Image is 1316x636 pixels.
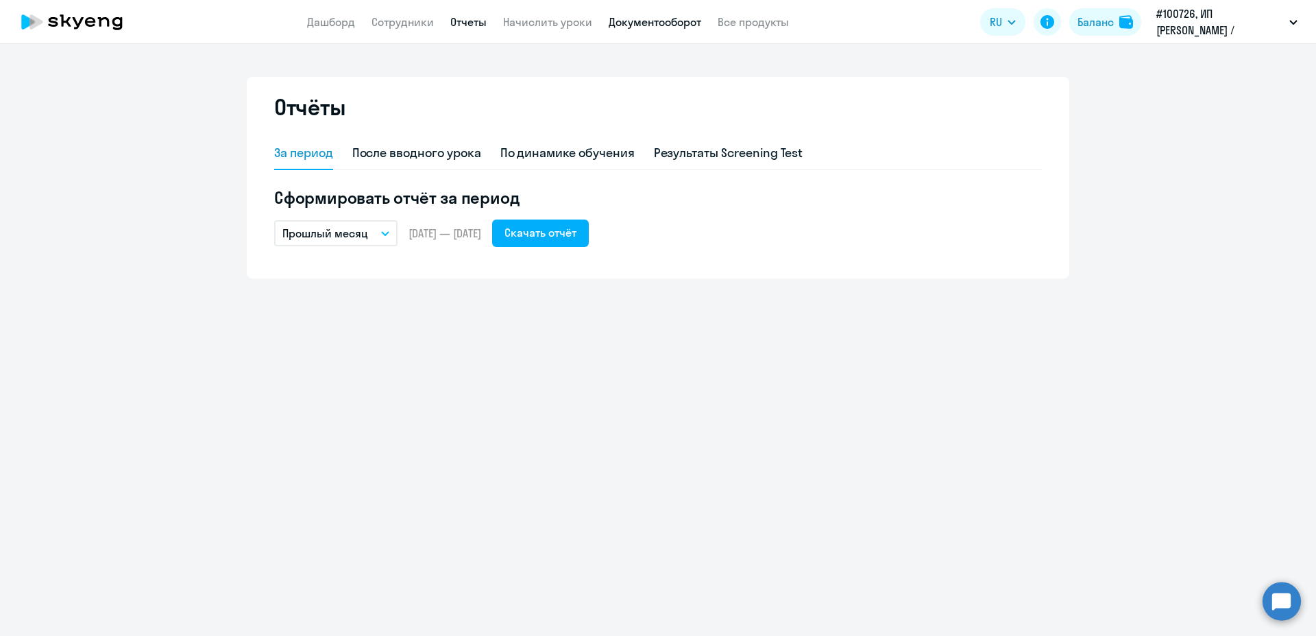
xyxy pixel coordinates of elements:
[274,187,1042,209] h5: Сформировать отчёт за период
[1119,15,1133,29] img: balance
[352,144,481,162] div: После вводного урока
[274,93,345,121] h2: Отчёты
[1077,14,1114,30] div: Баланс
[371,15,434,29] a: Сотрудники
[1069,8,1141,36] button: Балансbalance
[492,220,589,247] button: Скачать отчёт
[307,15,355,29] a: Дашборд
[450,15,487,29] a: Отчеты
[990,14,1002,30] span: RU
[1149,5,1304,38] button: #100726, ИП [PERSON_NAME] / Эффективное проектирование
[718,15,789,29] a: Все продукты
[654,144,803,162] div: Результаты Screening Test
[609,15,701,29] a: Документооборот
[274,220,398,246] button: Прошлый месяц
[282,225,368,242] p: Прошлый месяц
[980,8,1025,36] button: RU
[504,224,576,241] div: Скачать отчёт
[409,226,481,241] span: [DATE] — [DATE]
[1156,5,1284,38] p: #100726, ИП [PERSON_NAME] / Эффективное проектирование
[503,15,592,29] a: Начислить уроки
[274,144,333,162] div: За период
[500,144,635,162] div: По динамике обучения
